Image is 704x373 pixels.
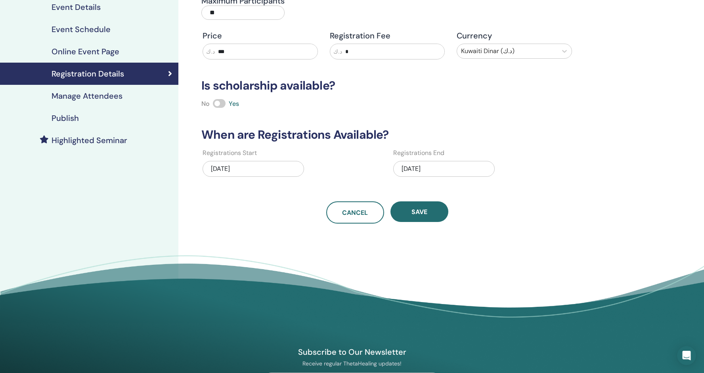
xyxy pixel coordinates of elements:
p: Receive regular ThetaHealing updates! [260,360,444,367]
h4: Highlighted Seminar [52,136,127,145]
h4: Online Event Page [52,47,119,56]
h4: Publish [52,113,79,123]
h3: When are Registrations Available? [197,128,578,142]
span: د.ك [333,48,342,56]
span: د.ك [206,48,215,56]
div: [DATE] [393,161,495,177]
h4: Event Schedule [52,25,111,34]
h4: Event Details [52,2,101,12]
h4: Registration Details [52,69,124,78]
div: Open Intercom Messenger [677,346,696,365]
span: No [201,99,210,108]
h4: Currency [457,31,572,40]
span: Save [411,208,427,216]
h4: Manage Attendees [52,91,122,101]
span: Yes [229,99,239,108]
button: Save [390,201,448,222]
h4: Price [203,31,318,40]
h4: Registration Fee [330,31,445,40]
input: Maximum Participants [201,6,285,20]
label: Registrations Start [203,148,257,158]
h4: Subscribe to Our Newsletter [260,347,444,357]
h3: Is scholarship available? [197,78,578,93]
a: Cancel [326,201,384,224]
label: Registrations End [393,148,444,158]
span: Cancel [342,208,368,217]
div: [DATE] [203,161,304,177]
